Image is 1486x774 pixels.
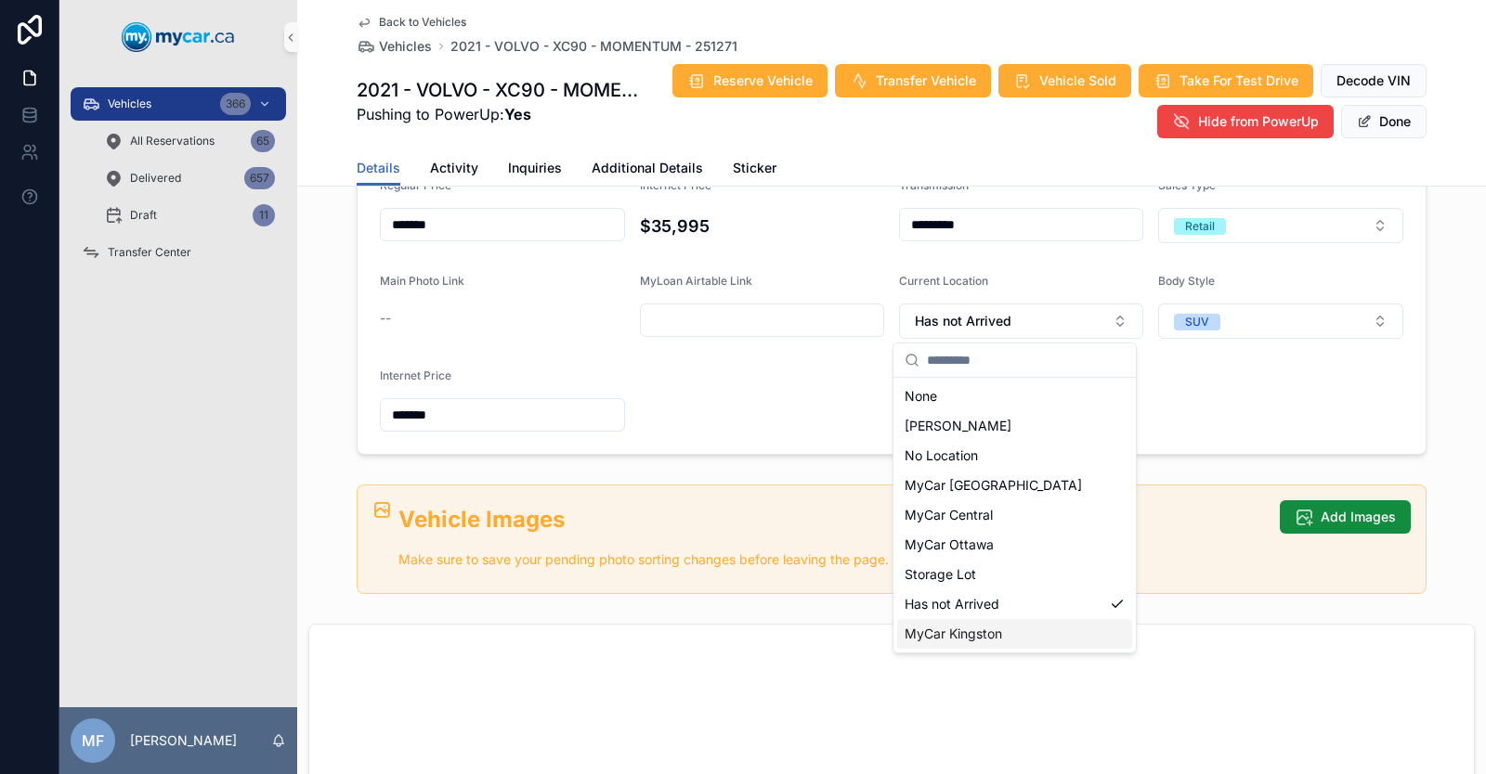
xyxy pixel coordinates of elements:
[59,74,297,293] div: scrollable content
[108,245,191,260] span: Transfer Center
[398,504,1265,535] h2: Vehicle Images
[508,151,562,188] a: Inquiries
[733,159,776,177] span: Sticker
[592,151,703,188] a: Additional Details
[380,274,464,288] span: Main Photo Link
[71,236,286,269] a: Transfer Center
[1321,64,1427,97] button: Decode VIN
[905,417,1011,435] span: [PERSON_NAME]
[713,71,813,90] span: Reserve Vehicle
[379,37,432,56] span: Vehicles
[93,199,286,232] a: Draft11
[592,159,703,177] span: Additional Details
[253,204,275,226] div: 11
[379,15,466,30] span: Back to Vehicles
[130,134,215,148] span: All Reservations
[122,22,235,52] img: App logo
[380,368,451,382] span: Internet Price
[899,274,988,288] span: Current Location
[905,446,978,465] span: No Location
[450,37,737,56] a: 2021 - VOLVO - XC90 - MOMENTUM - 251271
[998,64,1131,97] button: Vehicle Sold
[357,159,400,177] span: Details
[1039,71,1116,90] span: Vehicle Sold
[1198,112,1319,131] span: Hide from PowerUp
[893,378,1136,652] div: Suggestions
[905,506,993,524] span: MyCar Central
[398,549,1265,571] p: Make sure to save your pending photo sorting changes before leaving the page.
[108,97,151,111] span: Vehicles
[1180,71,1298,90] span: Take For Test Drive
[130,171,181,186] span: Delivered
[905,565,976,584] span: Storage Lot
[1336,71,1411,90] span: Decode VIN
[220,93,251,115] div: 366
[1321,508,1396,526] span: Add Images
[1158,303,1403,339] button: Select Button
[430,159,478,177] span: Activity
[357,103,650,125] span: Pushing to PowerUp:
[835,64,991,97] button: Transfer Vehicle
[1158,208,1403,243] button: Select Button
[905,476,1082,495] span: MyCar [GEOGRAPHIC_DATA]
[357,37,432,56] a: Vehicles
[398,504,1265,571] div: ## Vehicle Images Make sure to save your pending photo sorting changes before leaving the page.
[915,312,1011,330] span: Has not Arrived
[1280,500,1411,534] button: Add Images
[357,151,400,187] a: Details
[905,595,999,613] span: Has not Arrived
[93,124,286,158] a: All Reservations65
[1139,64,1313,97] button: Take For Test Drive
[1157,105,1334,138] button: Hide from PowerUp
[897,381,1132,411] div: None
[504,105,531,123] strong: Yes
[130,731,237,750] p: [PERSON_NAME]
[899,303,1143,339] button: Select Button
[672,64,828,97] button: Reserve Vehicle
[905,625,1002,643] span: MyCar Kingston
[71,87,286,121] a: Vehicles366
[1341,105,1427,138] button: Done
[357,15,466,30] a: Back to Vehicles
[640,274,752,288] span: MyLoan Airtable Link
[640,213,885,239] h4: $35,995
[244,167,275,189] div: 657
[130,208,157,223] span: Draft
[733,151,776,188] a: Sticker
[1158,274,1215,288] span: Body Style
[357,77,650,103] h1: 2021 - VOLVO - XC90 - MOMENTUM - 251271
[93,161,286,195] a: Delivered657
[1185,314,1209,330] div: SUV
[905,535,994,554] span: MyCar Ottawa
[82,729,104,752] span: MF
[1185,218,1215,235] div: Retail
[380,309,391,328] span: --
[251,130,275,152] div: 65
[430,151,478,188] a: Activity
[876,71,976,90] span: Transfer Vehicle
[508,159,562,177] span: Inquiries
